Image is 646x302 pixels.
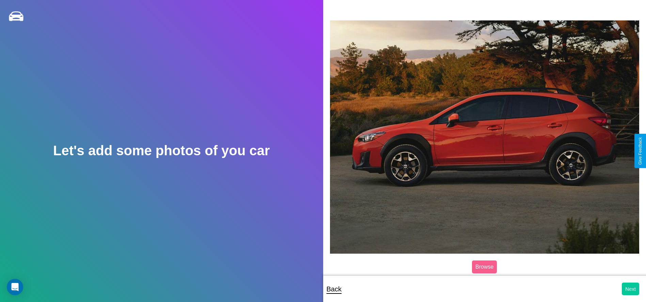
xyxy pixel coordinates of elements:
div: Open Intercom Messenger [7,279,23,295]
div: Give Feedback [638,137,643,165]
p: Back [327,283,342,295]
h2: Let's add some photos of you car [53,143,270,158]
label: Browse [472,260,497,273]
button: Next [622,283,639,295]
img: posted [330,20,640,254]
